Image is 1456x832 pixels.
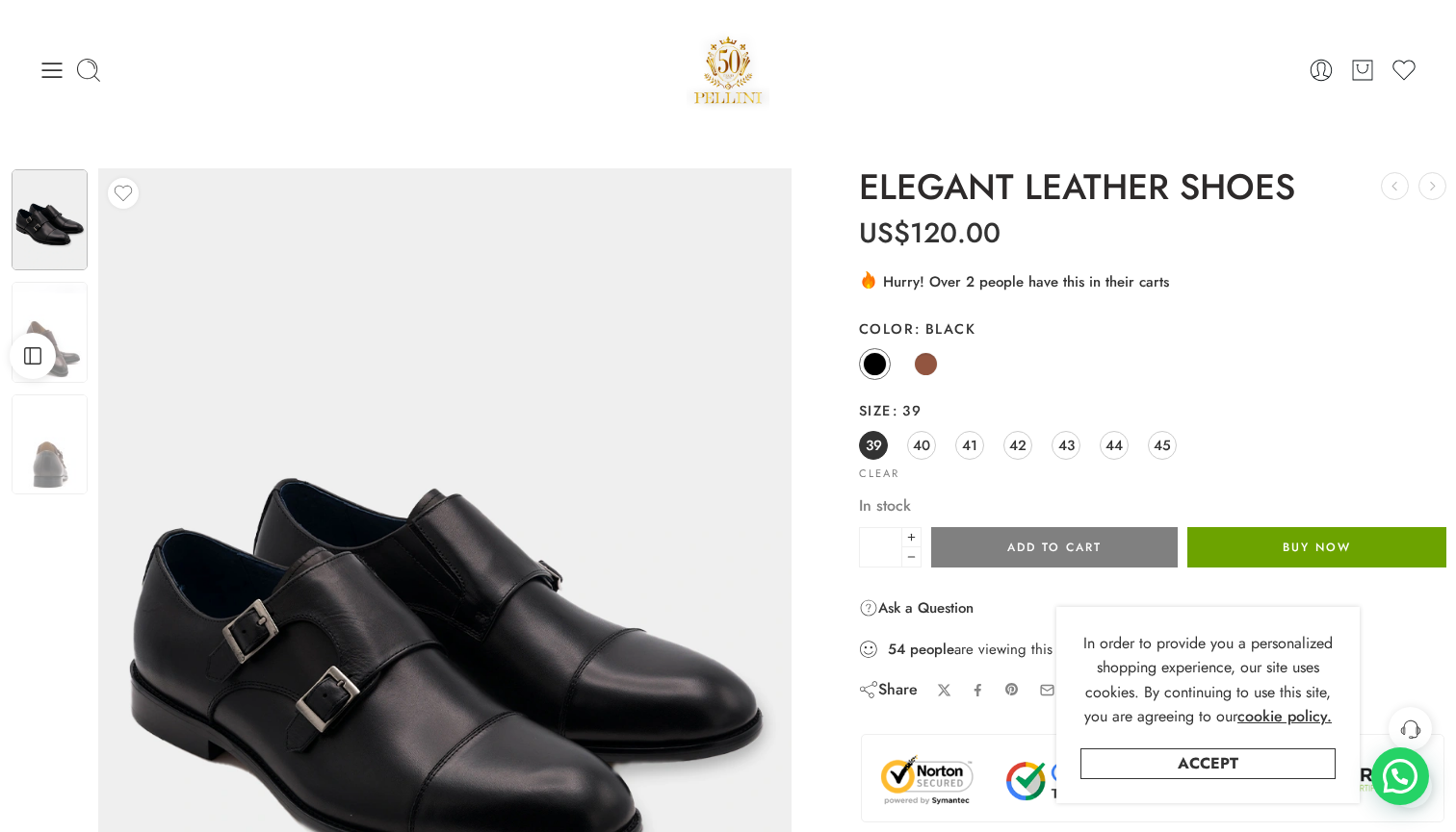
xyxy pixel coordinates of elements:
[859,168,1446,207] h1: ELEGANT LEATHER SHOES
[1237,704,1332,729] a: cookie policy.
[1391,57,1417,84] a: Wishlist
[12,394,88,494] img: Artboard 2-01
[1148,431,1177,460] a: 45
[1105,432,1123,458] span: 44
[859,527,902,567] input: Product quantity
[12,282,88,383] img: Artboard 2-01
[859,213,910,253] span: US$
[859,269,1446,292] div: Hurry! Over 2 people have this in their carts
[859,468,899,479] a: Clear options
[687,29,769,111] a: Pellini -
[859,679,918,700] div: Share
[1154,432,1171,458] span: 45
[12,169,88,270] img: Artboard 2-01
[1308,57,1335,84] a: Login / Register
[931,527,1178,567] button: Add to cart
[1009,432,1027,458] span: 42
[1052,431,1080,460] a: 43
[955,431,984,460] a: 41
[859,431,888,460] a: 39
[913,432,930,458] span: 40
[907,431,936,460] a: 40
[1187,527,1446,567] button: Buy Now
[859,596,974,619] a: Ask a Question
[971,683,985,697] a: Share on Facebook
[892,400,922,420] span: 39
[1003,431,1032,460] a: 42
[962,432,977,458] span: 41
[859,493,1446,518] p: In stock
[876,754,1429,807] img: Trust
[1004,682,1020,697] a: Pin on Pinterest
[914,318,975,339] span: Black
[1080,748,1336,779] a: Accept
[910,640,954,659] strong: people
[937,683,951,697] a: Share on X
[1100,431,1129,460] a: 44
[866,432,882,458] span: 39
[1083,632,1333,728] span: In order to provide you a personalized shopping experience, our site uses cookies. By continuing ...
[859,213,1001,253] bdi: 120.00
[1039,682,1055,698] a: Email to your friends
[859,319,1446,339] label: Color
[1058,432,1075,458] span: 43
[1349,57,1376,84] a: Cart
[859,401,1446,420] label: Size
[687,29,769,111] img: Pellini
[859,639,1446,660] div: are viewing this right now
[888,640,905,659] strong: 54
